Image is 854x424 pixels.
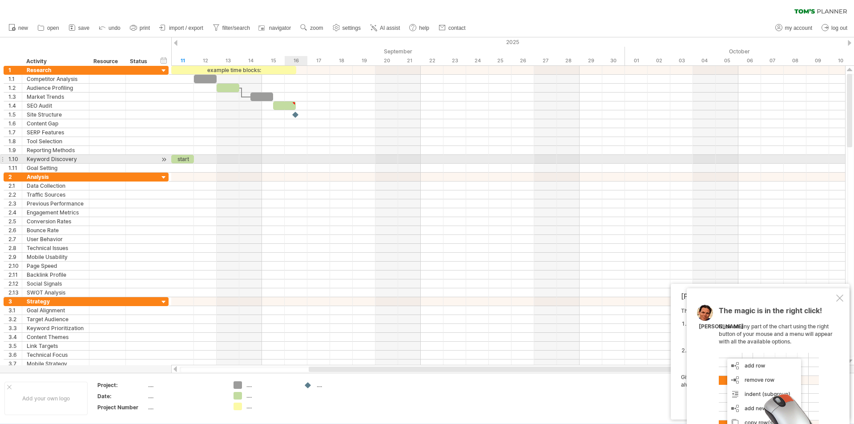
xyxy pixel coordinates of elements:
div: 1.2 [8,84,22,92]
a: navigator [257,22,294,34]
span: log out [831,25,847,31]
span: zoom [310,25,323,31]
div: Wednesday, 17 September 2025 [307,56,330,65]
span: AI assist [380,25,400,31]
div: Tool Selection [27,137,85,145]
div: 1.10 [8,155,22,163]
div: .... [148,404,223,411]
div: Activity [26,57,84,66]
span: settings [342,25,361,31]
div: .... [246,392,295,400]
div: SEO Audit [27,101,85,110]
div: 2 [8,173,22,181]
div: Analysis [27,173,85,181]
div: 1.7 [8,128,22,137]
span: new [18,25,28,31]
div: Sunday, 5 October 2025 [716,56,738,65]
div: Bounce Rate [27,226,85,234]
a: save [66,22,92,34]
div: Tuesday, 7 October 2025 [761,56,784,65]
div: 3.1 [8,306,22,315]
div: Friday, 26 September 2025 [512,56,534,65]
div: Monday, 6 October 2025 [738,56,761,65]
div: Goal Alignment [27,306,85,315]
div: Saturday, 13 September 2025 [217,56,239,65]
div: Friday, 19 September 2025 [353,56,375,65]
a: log out [819,22,850,34]
div: Market Trends [27,93,85,101]
span: help [419,25,429,31]
div: Tuesday, 30 September 2025 [602,56,625,65]
div: Technical Issues [27,244,85,252]
div: 1.8 [8,137,22,145]
span: import / export [169,25,203,31]
a: undo [97,22,123,34]
div: 1.6 [8,119,22,128]
div: Link Targets [27,342,85,350]
div: [PERSON_NAME] [699,323,744,331]
div: Data Collection [27,182,85,190]
div: Page Speed [27,262,85,270]
div: Saturday, 4 October 2025 [693,56,716,65]
div: Friday, 12 September 2025 [194,56,217,65]
div: 3 [8,297,22,306]
div: Wednesday, 24 September 2025 [466,56,489,65]
div: .... [317,381,365,389]
span: navigator [269,25,291,31]
div: Strategy [27,297,85,306]
div: Content Gap [27,119,85,128]
div: Thursday, 25 September 2025 [489,56,512,65]
div: Wednesday, 1 October 2025 [625,56,648,65]
div: [PERSON_NAME]'s AI-assistant [681,292,834,301]
div: 1.5 [8,110,22,119]
div: .... [148,381,223,389]
div: Project: [97,381,146,389]
div: Monday, 29 September 2025 [580,56,602,65]
div: 2.2 [8,190,22,199]
span: open [47,25,59,31]
div: Resource [93,57,121,66]
div: 2.11 [8,271,22,279]
span: filter/search [222,25,250,31]
div: Engagement Metrics [27,208,85,217]
div: .... [148,392,223,400]
div: 1.9 [8,146,22,154]
div: Audience Profiling [27,84,85,92]
a: AI assist [368,22,403,34]
div: Sunday, 14 September 2025 [239,56,262,65]
div: Saturday, 20 September 2025 [375,56,398,65]
span: print [140,25,150,31]
div: Site Structure [27,110,85,119]
div: Thursday, 9 October 2025 [806,56,829,65]
a: contact [436,22,468,34]
div: SERP Features [27,128,85,137]
div: Sunday, 21 September 2025 [398,56,421,65]
a: filter/search [210,22,253,34]
div: Add your own logo [4,382,88,415]
div: 1.4 [8,101,22,110]
div: 2.7 [8,235,22,243]
div: Keyword Prioritization [27,324,85,332]
div: Keyword Discovery [27,155,85,163]
div: Technical Focus [27,351,85,359]
div: 2.1 [8,182,22,190]
div: Project Number [97,404,146,411]
div: 3.7 [8,359,22,368]
div: Content Themes [27,333,85,341]
div: 3.2 [8,315,22,323]
div: Previous Performance [27,199,85,208]
div: 2.13 [8,288,22,297]
div: 2.8 [8,244,22,252]
div: SWOT Analysis [27,288,85,297]
div: 1.11 [8,164,22,172]
div: 2.12 [8,279,22,288]
div: scroll to activity [160,155,168,164]
div: 3.3 [8,324,22,332]
div: Sunday, 28 September 2025 [557,56,580,65]
div: Date: [97,392,146,400]
span: undo [109,25,121,31]
div: start [171,155,194,163]
span: contact [448,25,466,31]
div: Status [130,57,149,66]
div: 1.1 [8,75,22,83]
